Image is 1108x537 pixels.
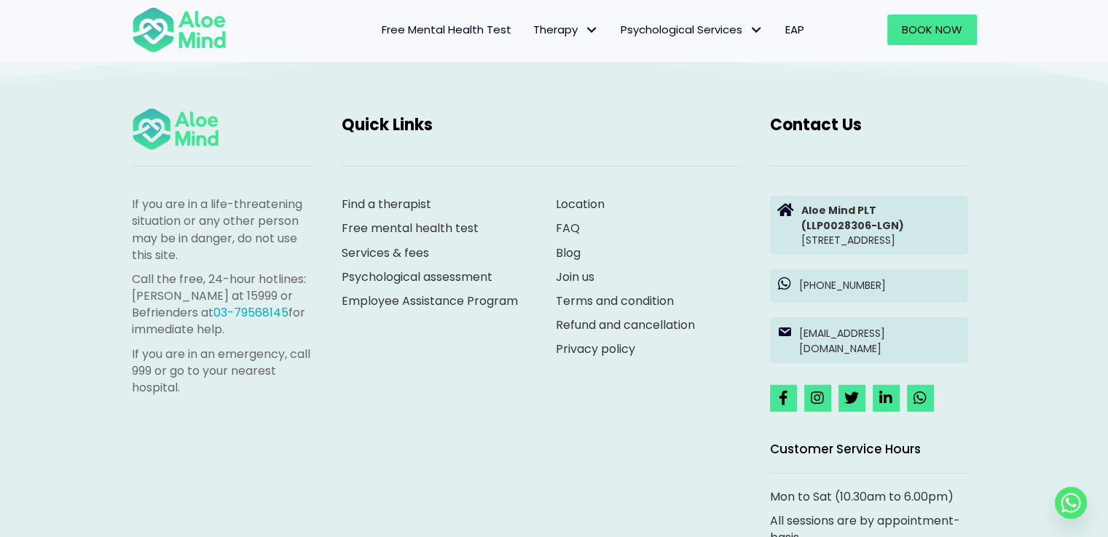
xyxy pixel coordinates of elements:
a: Book Now [887,15,977,45]
a: FAQ [556,220,580,236]
a: Find a therapist [342,196,431,212]
span: Book Now [902,22,962,37]
span: Contact Us [770,114,862,136]
a: Aloe Mind PLT(LLP0028306-LGN)[STREET_ADDRESS] [770,196,968,255]
span: Therapy: submenu [581,20,602,41]
a: Refund and cancellation [556,317,695,333]
img: Aloe mind Logo [132,107,219,151]
a: Employee Assistance Program [342,293,518,309]
p: [EMAIL_ADDRESS][DOMAIN_NAME] [799,326,961,356]
p: If you are in an emergency, call 999 or go to your nearest hospital. [132,346,313,397]
nav: Menu [245,15,815,45]
a: Services & fees [342,244,429,261]
a: Free mental health test [342,220,479,236]
a: Blog [556,244,581,261]
a: Terms and condition [556,293,674,309]
strong: (LLP0028306-LGN) [801,218,904,233]
span: EAP [785,22,804,37]
a: EAP [774,15,815,45]
span: Free Mental Health Test [382,22,511,37]
p: [STREET_ADDRESS] [801,203,961,247]
a: TherapyTherapy: submenu [522,15,610,45]
a: Free Mental Health Test [371,15,522,45]
a: Psychological ServicesPsychological Services: submenu [610,15,774,45]
p: [PHONE_NUMBER] [799,278,961,293]
a: Join us [556,268,594,285]
span: Psychological Services [621,22,763,37]
a: Psychological assessment [342,268,492,285]
span: Therapy [533,22,599,37]
span: Psychological Services: submenu [746,20,767,41]
p: Mon to Sat (10.30am to 6.00pm) [770,488,968,505]
a: Privacy policy [556,341,635,357]
span: Customer Service Hours [770,440,921,458]
p: Call the free, 24-hour hotlines: [PERSON_NAME] at 15999 or Befrienders at for immediate help. [132,271,313,338]
a: [EMAIL_ADDRESS][DOMAIN_NAME] [770,317,968,363]
a: 03-79568145 [213,304,288,321]
span: Quick Links [342,114,433,136]
a: Whatsapp [1055,487,1087,519]
p: If you are in a life-threatening situation or any other person may be in danger, do not use this ... [132,196,313,263]
a: Location [556,196,605,212]
img: Aloe mind Logo [132,6,227,54]
a: [PHONE_NUMBER] [770,269,968,303]
strong: Aloe Mind PLT [801,203,876,218]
